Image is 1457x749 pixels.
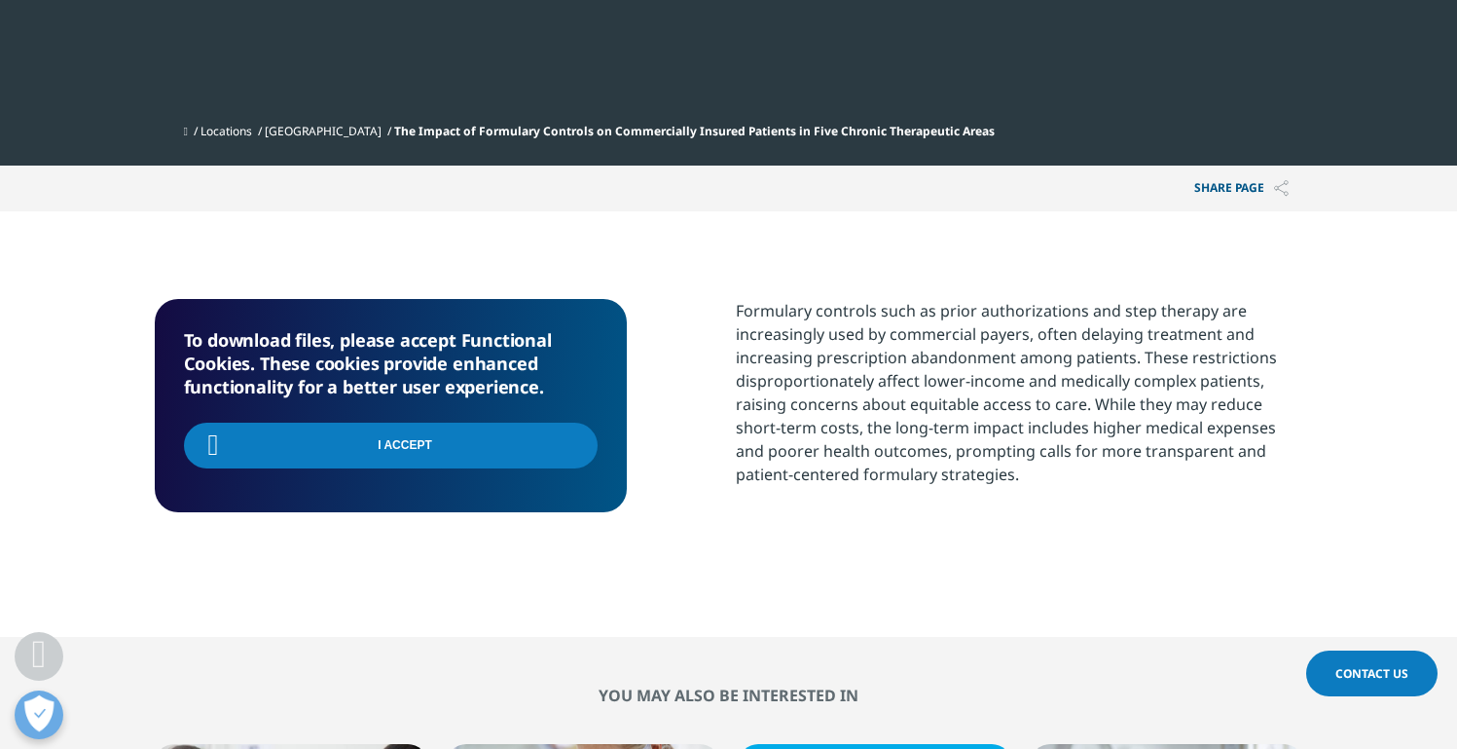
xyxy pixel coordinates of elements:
button: Open Preferences [15,691,63,739]
h5: To download files, please accept Functional Cookies. These cookies provide enhanced functionality... [184,328,598,398]
p: Formulary controls such as prior authorizations and step therapy are increasingly used by commerc... [736,299,1303,501]
a: Locations [200,123,252,139]
a: Contact Us [1306,651,1438,696]
img: Share PAGE [1274,180,1289,197]
button: Share PAGEShare PAGE [1180,166,1303,211]
a: [GEOGRAPHIC_DATA] [265,123,382,139]
p: Share PAGE [1180,166,1303,211]
input: I Accept [184,423,598,468]
span: Contact Us [1335,665,1408,682]
h2: You may also be interested in [155,686,1303,705]
span: The Impact of Formulary Controls on Commercially Insured Patients in Five Chronic Therapeutic Areas [394,123,995,139]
